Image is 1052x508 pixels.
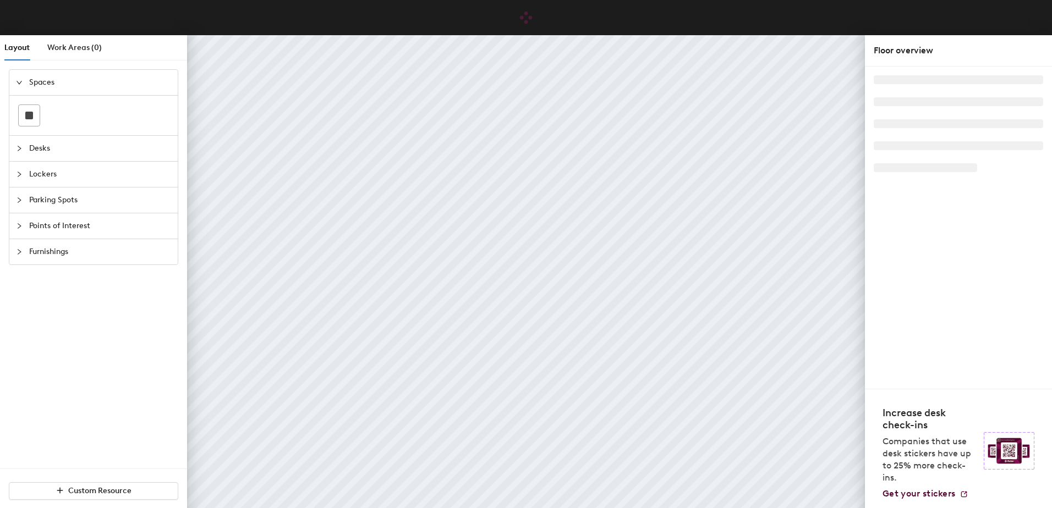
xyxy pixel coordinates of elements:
span: collapsed [16,249,23,255]
span: collapsed [16,145,23,152]
a: Get your stickers [883,488,968,499]
span: Lockers [29,162,171,187]
img: Sticker logo [984,432,1034,470]
span: Furnishings [29,239,171,264]
span: collapsed [16,171,23,178]
span: Get your stickers [883,488,955,499]
span: collapsed [16,197,23,203]
button: Custom Resource [9,482,178,500]
span: Parking Spots [29,187,171,213]
h4: Increase desk check-ins [883,407,977,431]
span: Work Areas (0) [47,43,102,52]
span: Layout [4,43,30,52]
span: Points of Interest [29,213,171,239]
div: Floor overview [874,44,1043,57]
span: Desks [29,136,171,161]
span: expanded [16,79,23,86]
span: Spaces [29,70,171,95]
span: Custom Resource [68,486,131,495]
span: collapsed [16,223,23,229]
p: Companies that use desk stickers have up to 25% more check-ins. [883,435,977,484]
